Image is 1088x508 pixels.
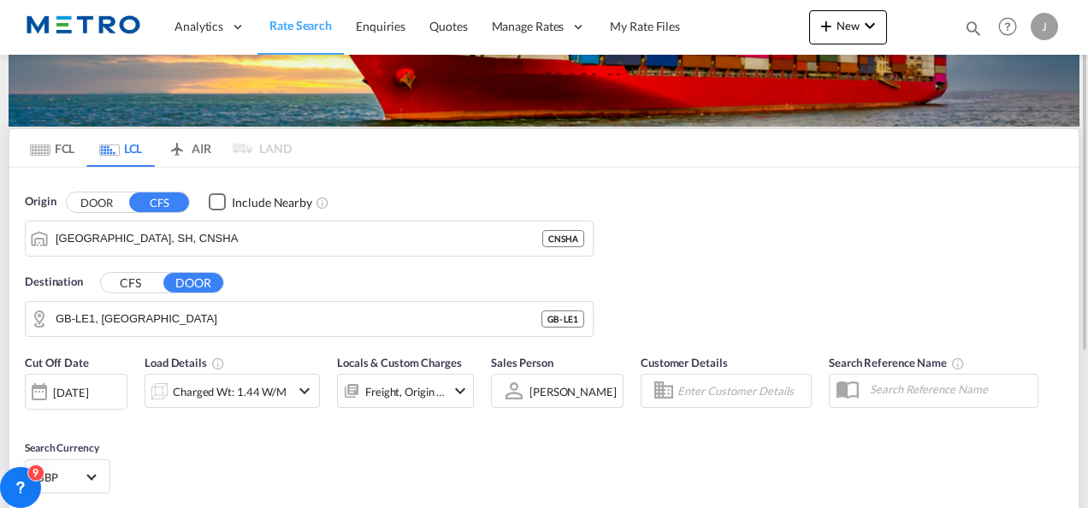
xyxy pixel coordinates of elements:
span: Locals & Custom Charges [337,356,462,369]
md-icon: Chargeable Weight [211,357,225,370]
span: Origin [25,193,56,210]
button: DOOR [67,192,127,212]
md-icon: icon-airplane [167,139,187,151]
button: CFS [101,273,161,292]
span: Destination [25,274,83,291]
img: 25181f208a6c11efa6aa1bf80d4cef53.png [26,8,141,46]
md-icon: icon-magnify [964,19,983,38]
md-input-container: Shanghai, SH, CNSHA [26,222,593,256]
div: [PERSON_NAME] [529,385,617,399]
md-icon: icon-chevron-down [294,381,315,401]
md-datepicker: Select [25,408,38,431]
md-pagination-wrapper: Use the left and right arrow keys to navigate between tabs [18,129,292,167]
md-tab-item: FCL [18,129,86,167]
button: icon-plus 400-fgNewicon-chevron-down [809,10,887,44]
input: Search by Door [56,306,541,332]
div: [DATE] [53,385,88,400]
span: Search Reference Name [829,356,965,369]
span: New [816,19,880,32]
md-icon: Your search will be saved by the below given name [951,357,965,370]
md-checkbox: Checkbox No Ink [209,193,312,211]
input: Enter Customer Details [677,378,806,404]
span: GB - LE1 [547,313,578,325]
div: [DATE] [25,374,127,410]
md-icon: Unchecked: Ignores neighbouring ports when fetching rates.Checked : Includes neighbouring ports w... [316,196,329,210]
span: Enquiries [356,19,405,33]
div: Charged Wt: 1.44 W/Micon-chevron-down [145,374,320,408]
span: Analytics [174,18,223,35]
span: Help [993,12,1022,41]
input: Search by Port [56,226,542,251]
span: Customer Details [641,356,727,369]
md-tab-item: LCL [86,129,155,167]
div: Freight Origin Destination deliveryicon-chevron-down [337,374,474,408]
span: Load Details [145,356,225,369]
span: GBP [36,470,84,485]
span: Manage Rates [492,18,565,35]
span: Cut Off Date [25,356,89,369]
div: J [1031,13,1058,40]
div: Freight Origin Destination delivery [365,380,446,404]
md-icon: icon-plus 400-fg [816,15,837,36]
button: DOOR [163,273,223,292]
span: Quotes [429,19,467,33]
span: My Rate Files [610,19,680,33]
md-icon: icon-chevron-down [860,15,880,36]
div: Charged Wt: 1.44 W/M [173,380,287,404]
md-select: Select Currency: £ GBPUnited Kingdom Pound [34,464,101,489]
md-icon: icon-chevron-down [450,381,470,401]
input: Search Reference Name [861,376,1038,402]
div: Help [993,12,1031,43]
div: icon-magnify [964,19,983,44]
span: Search Currency [25,441,99,454]
div: Include Nearby [232,194,312,211]
button: CFS [129,192,189,212]
div: CNSHA [542,230,584,247]
md-select: Sales Person: Jane Kenny [528,379,618,404]
span: Sales Person [491,356,553,369]
md-tab-item: AIR [155,129,223,167]
span: Rate Search [269,18,332,32]
md-input-container: GB-LE1,Leicester [26,302,593,336]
